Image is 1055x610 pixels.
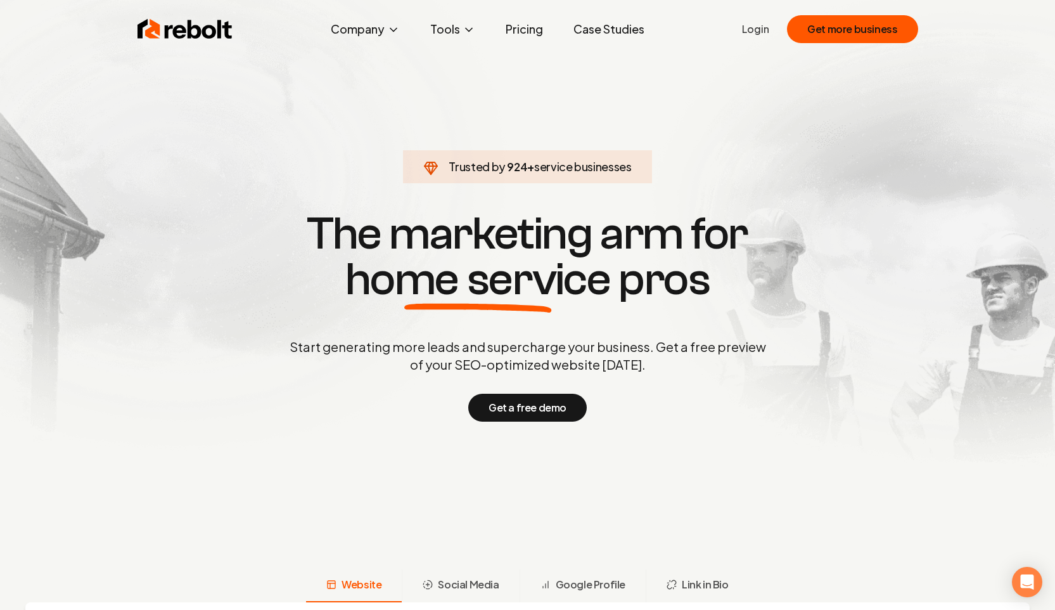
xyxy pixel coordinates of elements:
p: Start generating more leads and supercharge your business. Get a free preview of your SEO-optimiz... [287,338,769,373]
span: 924 [507,158,527,176]
span: Link in Bio [682,577,729,592]
span: Website [342,577,381,592]
button: Website [306,569,402,602]
a: Pricing [496,16,553,42]
button: Get a free demo [468,394,587,422]
h1: The marketing arm for pros [224,211,832,302]
button: Company [321,16,410,42]
span: home service [345,257,611,302]
span: Trusted by [449,159,505,174]
button: Social Media [402,569,519,602]
span: Social Media [438,577,499,592]
span: + [527,159,534,174]
button: Get more business [787,15,918,43]
a: Case Studies [563,16,655,42]
button: Link in Bio [646,569,749,602]
span: Google Profile [556,577,625,592]
button: Google Profile [520,569,646,602]
div: Open Intercom Messenger [1012,567,1042,597]
img: Rebolt Logo [137,16,233,42]
span: service businesses [534,159,632,174]
button: Tools [420,16,485,42]
a: Login [742,22,769,37]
